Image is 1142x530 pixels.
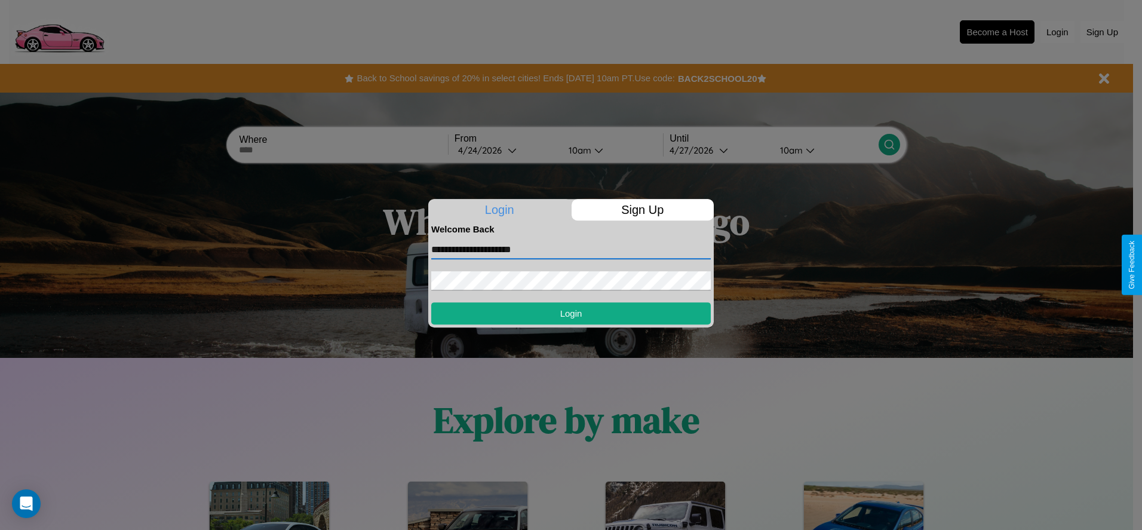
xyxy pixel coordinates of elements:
[572,199,714,220] p: Sign Up
[12,489,41,518] div: Open Intercom Messenger
[428,199,571,220] p: Login
[431,224,711,234] h4: Welcome Back
[431,302,711,324] button: Login
[1128,241,1136,289] div: Give Feedback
